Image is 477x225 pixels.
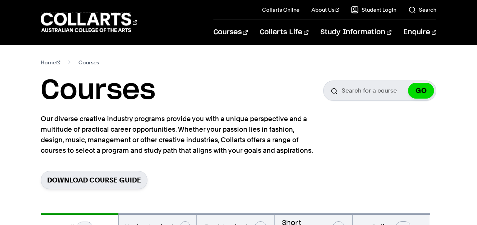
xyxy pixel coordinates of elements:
a: Collarts Life [260,20,308,45]
a: Study Information [321,20,391,45]
h1: Courses [41,74,155,108]
a: Enquire [403,20,436,45]
a: Collarts Online [262,6,299,14]
span: Courses [78,57,99,68]
a: Download Course Guide [41,171,147,189]
button: GO [408,83,434,99]
a: Courses [213,20,248,45]
a: About Us [311,6,339,14]
a: Home [41,57,61,68]
a: Student Login [351,6,396,14]
input: Search for a course [323,81,436,101]
a: Search [408,6,436,14]
p: Our diverse creative industry programs provide you with a unique perspective and a multitude of p... [41,114,316,156]
div: Go to homepage [41,12,137,33]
